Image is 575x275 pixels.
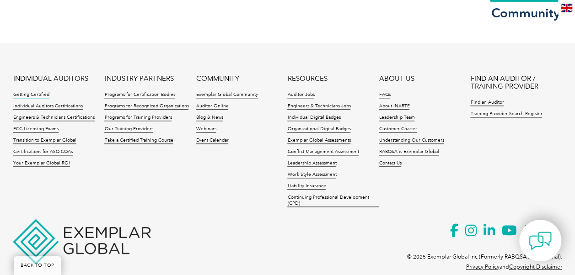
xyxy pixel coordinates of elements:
a: Training Provider Search Register [470,111,542,117]
a: ABOUT US [379,75,414,83]
a: Getting Certified [13,92,49,98]
a: Transition to Exemplar Global [13,137,76,144]
a: Organizational Digital Badges [287,126,350,132]
a: FIND AN AUDITOR / TRAINING PROVIDER [470,75,562,90]
p: © 2025 Exemplar Global Inc (Formerly RABQSA International). [407,252,562,262]
a: Exemplar Global Community [196,92,258,98]
a: Event Calendar [196,137,228,144]
a: About iNARTE [379,103,409,110]
h3: Community [489,7,562,19]
a: INDUSTRY PARTNERS [104,75,173,83]
a: COMMUNITY [196,75,239,83]
a: Blog & News [196,115,223,121]
a: Your Exemplar Global ROI [13,160,70,167]
a: Auditor Jobs [287,92,314,98]
a: Leadership Team [379,115,414,121]
a: Engineers & Technicians Jobs [287,103,350,110]
a: Exemplar Global Assessments [287,137,350,144]
a: FCC Licensing Exams [13,126,59,132]
a: Find an Auditor [470,100,504,106]
a: Webinars [196,126,216,132]
a: Programs for Certification Bodies [104,92,175,98]
a: Individual Auditors Certifications [13,103,83,110]
a: RABQSA is Exemplar Global [379,149,439,155]
a: Take a Certified Training Course [104,137,173,144]
a: Programs for Recognized Organizations [104,103,188,110]
p: and [466,262,562,272]
a: FAQs [379,92,390,98]
img: Exemplar Global [13,219,150,264]
a: Programs for Training Providers [104,115,172,121]
a: Our Training Providers [104,126,153,132]
a: RESOURCES [287,75,327,83]
a: Individual Digital Badges [287,115,340,121]
a: Privacy Policy [466,264,500,270]
a: Continuing Professional Development (CPD) [287,195,379,207]
a: Certifications for ASQ CQAs [13,149,73,155]
a: Auditor Online [196,103,228,110]
a: Work Style Assessment [287,172,336,178]
img: contact-chat.png [529,229,552,252]
a: Contact Us [379,160,401,167]
a: Customer Charter [379,126,417,132]
a: Conflict Management Assessment [287,149,359,155]
a: Copyright Disclaimer [509,264,562,270]
a: Leadership Assessment [287,160,336,167]
img: en [561,4,572,12]
a: Engineers & Technicians Certifications [13,115,95,121]
a: Understanding Our Customers [379,137,444,144]
a: Liability Insurance [287,183,326,190]
a: BACK TO TOP [14,256,61,275]
a: INDIVIDUAL AUDITORS [13,75,88,83]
